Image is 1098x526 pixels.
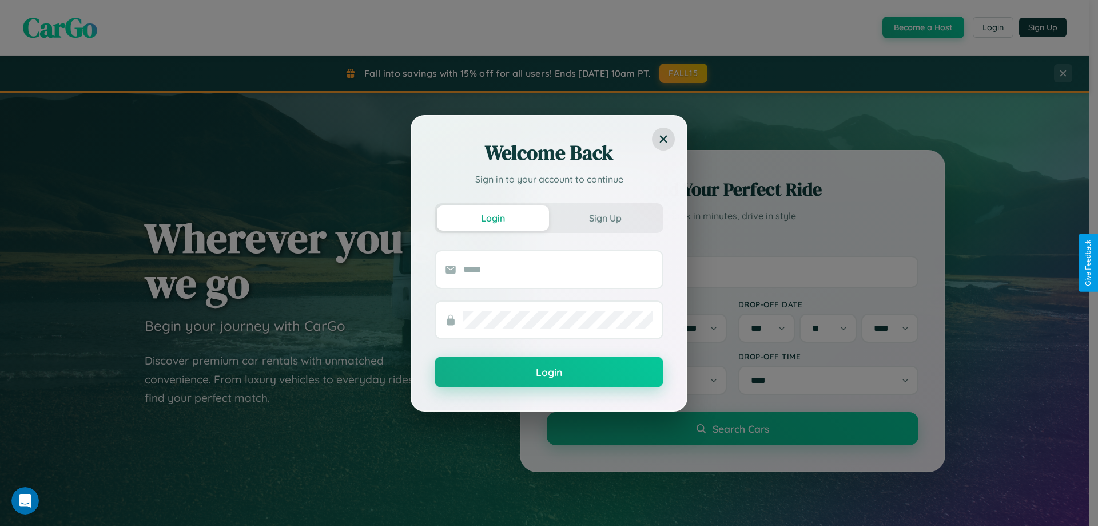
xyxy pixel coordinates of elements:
[435,139,663,167] h2: Welcome Back
[549,205,661,231] button: Sign Up
[435,357,663,387] button: Login
[1084,240,1092,286] div: Give Feedback
[435,172,663,186] p: Sign in to your account to continue
[11,487,39,515] iframe: Intercom live chat
[437,205,549,231] button: Login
